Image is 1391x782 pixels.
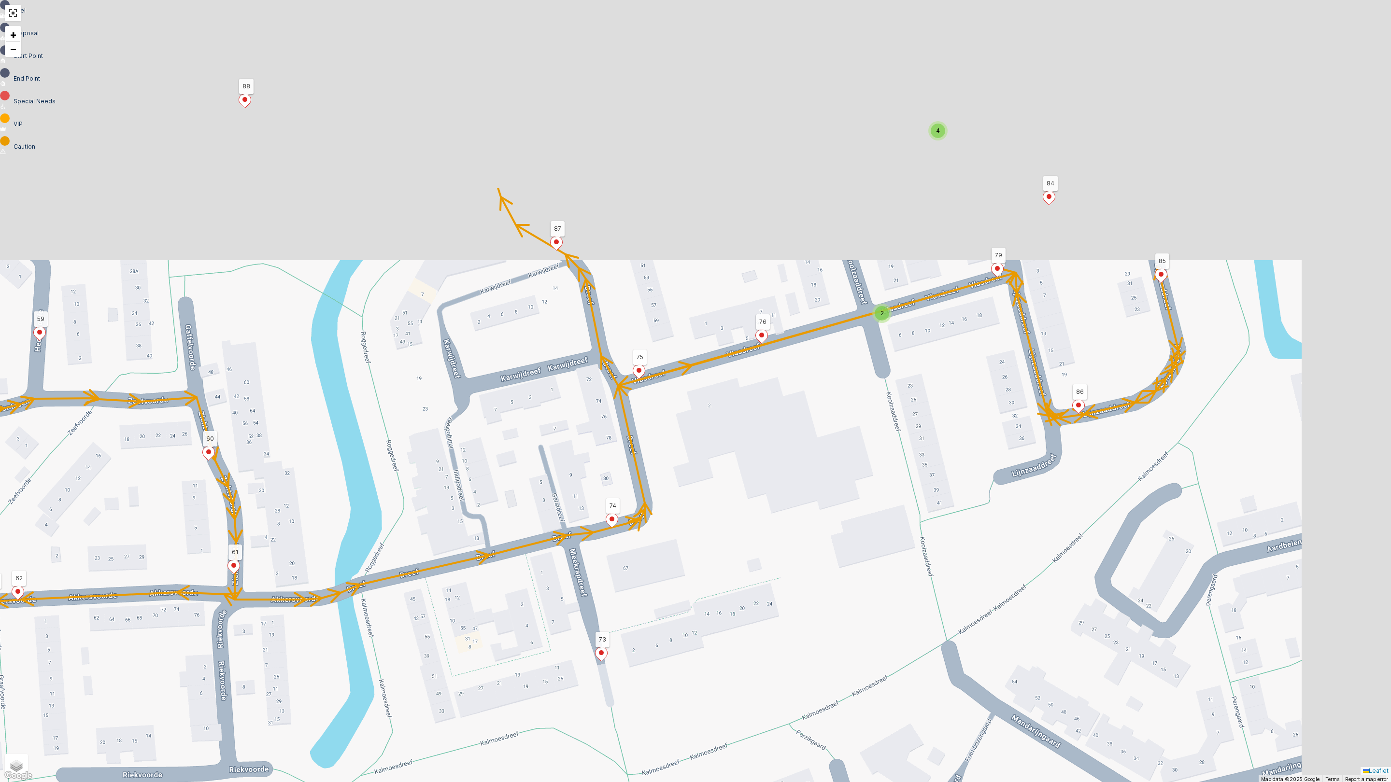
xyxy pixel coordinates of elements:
div: 2 [872,304,892,323]
a: Report a map error [1345,776,1388,782]
a: Zoom Out [6,42,20,56]
a: Zoom In [6,27,20,42]
a: Open this area in Google Maps (opens a new window) [2,769,34,782]
img: Google [2,769,34,782]
span: 2 [880,309,884,317]
a: Leaflet [1363,767,1389,774]
span: Map data ©2025 Google [1261,776,1320,782]
span: − [10,42,17,55]
a: Exit Fullscreen [6,6,20,20]
a: Layers [6,755,27,776]
span: 4 [936,127,940,134]
div: 4 [928,121,948,140]
span: + [10,28,17,41]
a: Terms (opens in new tab) [1325,776,1339,782]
